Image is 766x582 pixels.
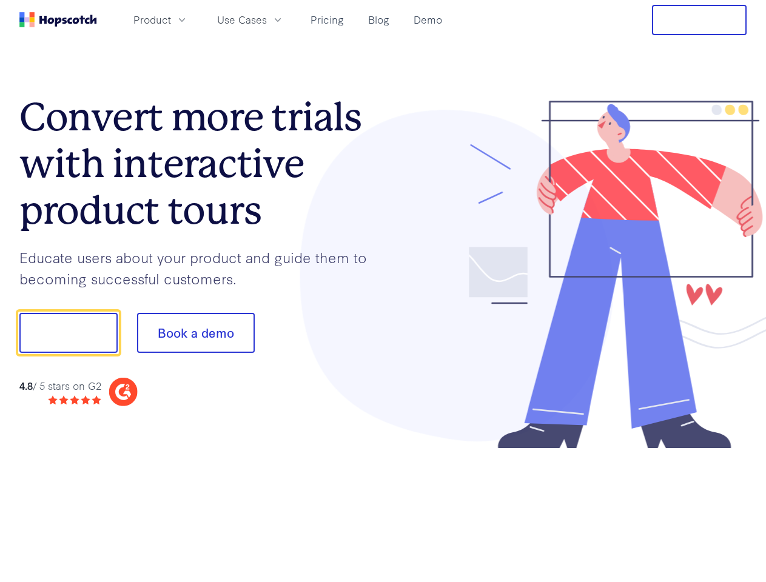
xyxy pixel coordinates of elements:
span: Use Cases [217,12,267,27]
div: / 5 stars on G2 [19,378,101,393]
span: Product [133,12,171,27]
a: Blog [363,10,394,30]
button: Use Cases [210,10,291,30]
a: Home [19,12,97,27]
strong: 4.8 [19,378,33,392]
p: Educate users about your product and guide them to becoming successful customers. [19,247,383,289]
button: Product [126,10,195,30]
a: Demo [409,10,447,30]
button: Free Trial [652,5,747,35]
a: Pricing [306,10,349,30]
button: Show me! [19,313,118,353]
button: Book a demo [137,313,255,353]
h1: Convert more trials with interactive product tours [19,94,383,233]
